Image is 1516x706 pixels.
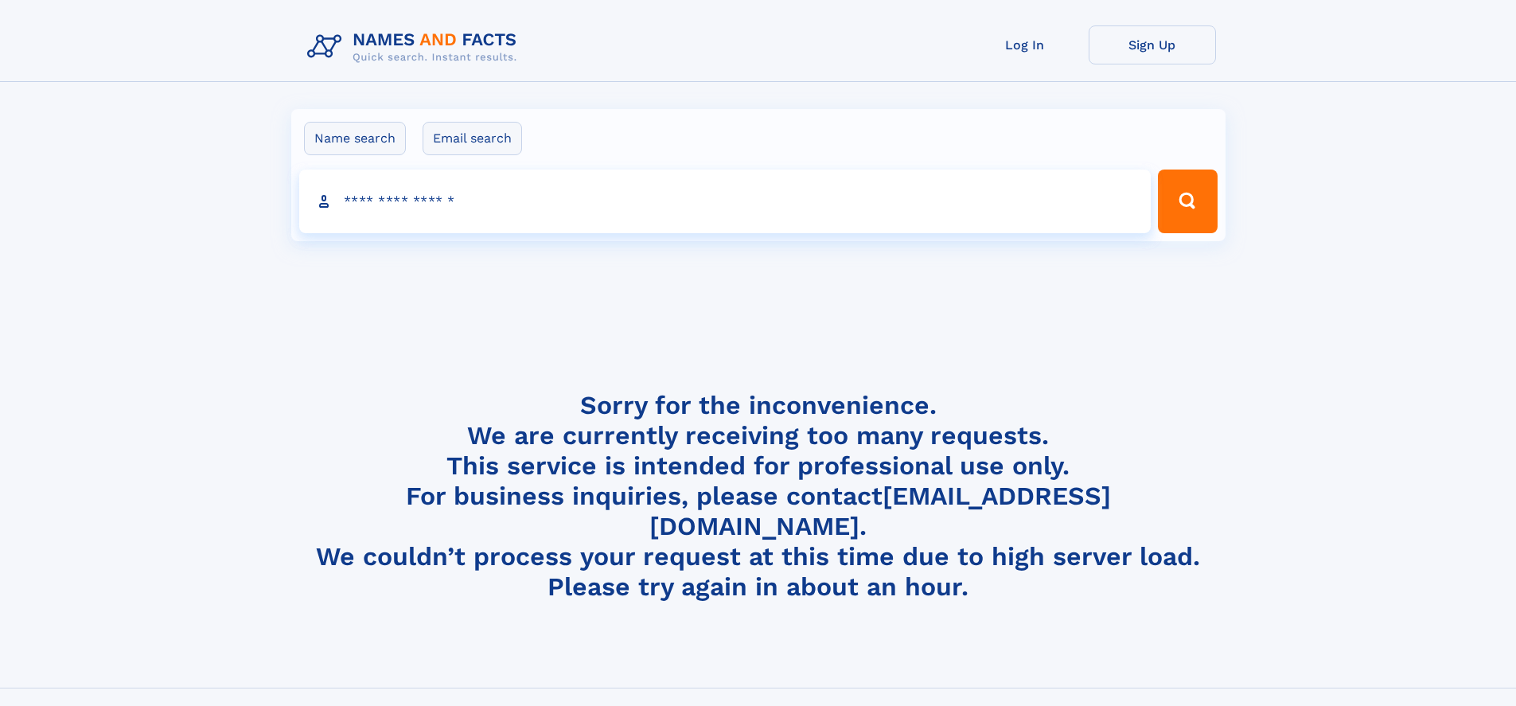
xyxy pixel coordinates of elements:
[649,481,1111,541] a: [EMAIL_ADDRESS][DOMAIN_NAME]
[1089,25,1216,64] a: Sign Up
[961,25,1089,64] a: Log In
[1158,170,1217,233] button: Search Button
[301,25,530,68] img: Logo Names and Facts
[423,122,522,155] label: Email search
[301,390,1216,603] h4: Sorry for the inconvenience. We are currently receiving too many requests. This service is intend...
[299,170,1152,233] input: search input
[304,122,406,155] label: Name search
